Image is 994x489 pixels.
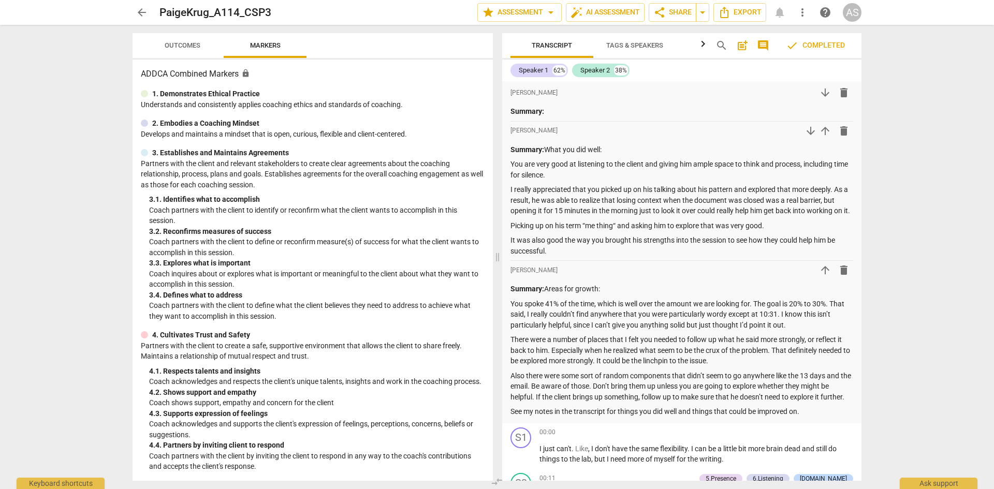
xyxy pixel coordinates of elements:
[708,444,718,453] span: be
[159,6,271,19] h2: PaigeKrug_A114_CSP3
[149,408,485,419] div: 4. 3. Supports expression of feelings
[755,37,771,54] button: Show/Hide comments
[569,455,581,463] span: the
[819,6,831,19] span: help
[566,3,645,22] button: AI Assessment
[510,145,544,154] strong: Summary:
[510,184,853,216] p: I really appreciated that you picked up on his talking about his pattern and explored that more d...
[819,125,831,137] span: arrow_upward
[510,299,853,331] p: You spoke 41% of the time, which is well over the amount we are looking for. The goal is 20% to 3...
[510,406,853,417] p: See my notes in the transcript for things you did well and things that could be improved on.
[718,444,723,453] span: a
[802,444,816,453] span: and
[819,86,831,99] span: arrow_downward
[816,3,835,22] a: Help
[688,444,691,453] span: .
[715,39,728,52] span: search
[838,125,850,137] span: delete
[606,41,663,49] span: Tags & Speakers
[800,474,847,483] div: [DOMAIN_NAME]
[545,6,557,19] span: arrow_drop_down
[660,444,688,453] span: flexibility
[591,444,595,453] span: I
[784,444,802,453] span: dead
[718,6,762,19] span: Export
[149,397,485,408] p: Coach shows support, empathy and concern for the client
[695,444,708,453] span: can
[510,126,558,135] span: [PERSON_NAME]
[614,65,628,76] div: 38%
[738,444,748,453] span: bit
[149,366,485,377] div: 4. 1. Respects talents and insights
[696,3,709,22] button: Sharing summary
[607,455,610,463] span: I
[900,478,977,489] div: Ask support
[152,330,250,340] p: 4. Cultivates Trust and Safety
[816,261,835,279] button: Move up
[519,65,548,76] div: Speaker 1
[510,144,853,155] p: What you did well:
[595,444,612,453] span: don't
[510,334,853,366] p: There were a number of places that I felt you needed to follow up what he said more strongly, or ...
[838,86,850,99] span: delete
[594,455,607,463] span: but
[571,6,583,19] span: auto_fix_high
[149,451,485,472] p: Coach partners with the client by inviting the client to respond in any way to the coach's contri...
[510,107,544,115] strong: Summary:
[539,428,556,437] span: 00:00
[510,427,531,448] div: Change speaker
[706,474,736,483] div: 5.Presence
[557,444,572,453] span: can't
[510,159,853,180] p: You are very good at listening to the client and giving him ample space to think and process, inc...
[141,99,485,110] p: Understands and consistently applies coaching ethics and standards of coaching.
[805,125,817,137] span: arrow_downward
[753,474,783,483] div: 6.Listening
[543,444,557,453] span: just
[539,455,561,463] span: things
[149,387,485,398] div: 4. 2. Shows support and empathy
[691,444,695,453] span: I
[561,455,569,463] span: to
[627,455,646,463] span: more
[510,220,853,231] p: Picking up on his term “me thing“ and asking him to explore that was very good.
[149,376,485,387] p: Coach acknowledges and respects the client's unique talents, insights and work in the coaching pr...
[653,6,666,19] span: share
[649,3,696,22] button: Share
[141,129,485,140] p: Develops and maintains a mindset that is open, curious, flexible and client-centered.
[149,205,485,226] p: Coach partners with the client to identify or reconfirm what the client wants to accomplish in th...
[828,444,837,453] span: do
[149,226,485,237] div: 3. 2. Reconfirms measures of success
[149,419,485,440] p: Coach acknowledges and supports the client's expression of feelings, perceptions, concerns, belie...
[575,444,588,453] span: Filler word
[149,440,485,451] div: 4. 4. Partners by inviting client to respond
[482,6,557,19] span: Assessment
[141,340,485,362] p: Partners with the client to create a safe, supportive environment that allows the client to share...
[250,41,281,49] span: Markers
[843,3,861,22] button: AS
[510,284,853,294] p: Areas for growth:
[149,236,485,258] p: Coach partners with the client to define or reconfirm measure(s) of success for what the client w...
[510,235,853,256] p: It was also good the way you brought his strengths into the session to see how they could help hi...
[778,35,853,56] button: Review is completed
[510,285,544,293] strong: Summary:
[510,266,558,275] span: [PERSON_NAME]
[713,3,766,22] button: Export
[766,444,784,453] span: brain
[152,147,289,158] p: 3. Establishes and Maintains Agreements
[688,455,699,463] span: the
[532,41,572,49] span: Transcript
[796,6,809,19] span: more_vert
[477,3,562,22] button: Assessment
[713,37,730,54] button: Search
[641,444,660,453] span: same
[816,83,835,102] button: Move down
[736,39,749,52] span: post_add
[748,444,766,453] span: more
[734,37,751,54] button: Add summary
[816,122,835,140] button: Move up
[610,455,627,463] span: need
[149,258,485,269] div: 3. 3. Explores what is important
[152,118,259,129] p: 2. Embodies a Coaching Mindset
[482,6,494,19] span: star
